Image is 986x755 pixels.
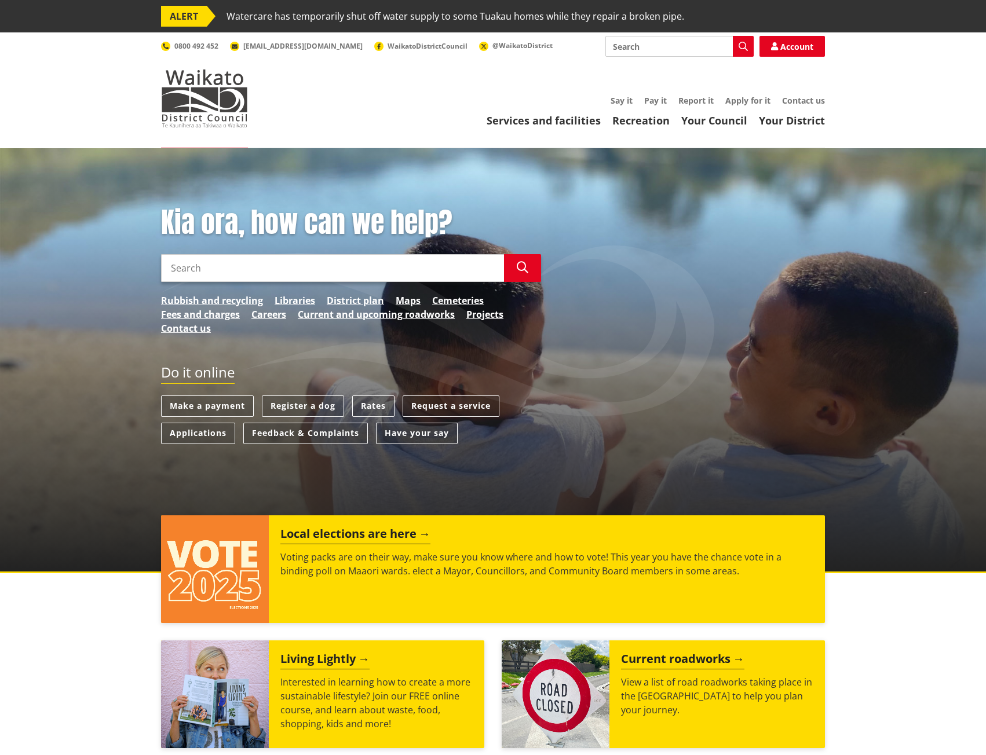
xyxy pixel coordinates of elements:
a: Fees and charges [161,307,240,321]
a: District plan [327,294,384,307]
a: Living Lightly Interested in learning how to create a more sustainable lifestyle? Join our FREE o... [161,640,484,748]
a: Libraries [275,294,315,307]
a: Rates [352,395,395,417]
a: @WaikatoDistrict [479,41,553,50]
a: Your District [759,113,825,127]
p: Voting packs are on their way, make sure you know where and how to vote! This year you have the c... [280,550,813,578]
a: Maps [396,294,421,307]
a: Account [759,36,825,57]
img: Mainstream Green Workshop Series [161,640,269,748]
span: ALERT [161,6,207,27]
span: [EMAIL_ADDRESS][DOMAIN_NAME] [243,41,363,51]
img: Waikato District Council - Te Kaunihera aa Takiwaa o Waikato [161,69,248,127]
a: Your Council [681,113,747,127]
a: Careers [251,307,286,321]
span: @WaikatoDistrict [492,41,553,50]
a: Recreation [612,113,670,127]
h2: Current roadworks [621,652,744,669]
h2: Local elections are here [280,527,430,544]
img: Road closed sign [502,640,609,748]
a: Local elections are here Voting packs are on their way, make sure you know where and how to vote!... [161,515,825,623]
a: Rubbish and recycling [161,294,263,307]
input: Search input [605,36,754,57]
h2: Living Lightly [280,652,370,669]
a: WaikatoDistrictCouncil [374,41,468,51]
a: Say it [611,95,633,106]
a: Have your say [376,423,458,444]
a: Contact us [782,95,825,106]
a: Cemeteries [432,294,484,307]
a: Contact us [161,321,211,335]
a: [EMAIL_ADDRESS][DOMAIN_NAME] [230,41,363,51]
a: Report it [678,95,714,106]
span: WaikatoDistrictCouncil [388,41,468,51]
a: Pay it [644,95,667,106]
input: Search input [161,254,504,282]
a: Request a service [403,395,499,417]
span: Watercare has temporarily shut off water supply to some Tuakau homes while they repair a broken p... [227,6,684,27]
a: Make a payment [161,395,254,417]
h2: Do it online [161,364,235,384]
h1: Kia ora, how can we help? [161,206,541,240]
img: Vote 2025 [161,515,269,623]
p: View a list of road roadworks taking place in the [GEOGRAPHIC_DATA] to help you plan your journey. [621,675,813,717]
a: Register a dog [262,395,344,417]
a: Applications [161,423,235,444]
a: Current roadworks View a list of road roadworks taking place in the [GEOGRAPHIC_DATA] to help you... [502,640,825,748]
a: Apply for it [725,95,770,106]
a: 0800 492 452 [161,41,218,51]
a: Feedback & Complaints [243,423,368,444]
a: Current and upcoming roadworks [298,307,455,321]
span: 0800 492 452 [174,41,218,51]
a: Services and facilities [487,113,601,127]
a: Projects [466,307,503,321]
p: Interested in learning how to create a more sustainable lifestyle? Join our FREE online course, a... [280,675,473,731]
